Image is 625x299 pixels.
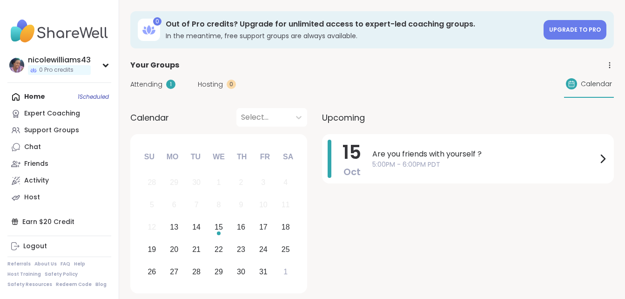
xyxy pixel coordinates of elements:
div: 0 [227,80,236,89]
a: Friends [7,156,111,172]
div: Not available Tuesday, September 30th, 2025 [187,173,207,193]
a: Host [7,189,111,206]
div: 19 [148,243,156,256]
div: 8 [217,198,221,211]
div: Not available Sunday, October 12th, 2025 [142,217,162,238]
div: 13 [170,221,178,233]
div: 6 [172,198,176,211]
div: 27 [170,265,178,278]
div: 9 [239,198,243,211]
div: We [208,147,229,167]
div: Not available Thursday, October 2nd, 2025 [231,173,251,193]
a: About Us [34,261,57,267]
div: 10 [259,198,268,211]
div: 30 [192,176,201,189]
div: Th [232,147,252,167]
a: Referrals [7,261,31,267]
div: Choose Wednesday, October 29th, 2025 [209,262,229,282]
div: Choose Friday, October 17th, 2025 [253,217,273,238]
div: Not available Friday, October 3rd, 2025 [253,173,273,193]
div: 1 [166,80,175,89]
div: nicolewilliams43 [28,55,91,65]
a: Support Groups [7,122,111,139]
div: Chat [24,143,41,152]
h3: In the meantime, free support groups are always available. [166,31,538,41]
span: Are you friends with yourself ? [372,149,597,160]
img: nicolewilliams43 [9,58,24,73]
div: 23 [237,243,245,256]
div: Not available Monday, September 29th, 2025 [164,173,184,193]
div: Not available Saturday, October 11th, 2025 [276,195,296,215]
div: Choose Tuesday, October 21st, 2025 [187,239,207,259]
div: Not available Wednesday, October 8th, 2025 [209,195,229,215]
span: Attending [130,80,162,89]
a: Activity [7,172,111,189]
div: 30 [237,265,245,278]
div: Choose Monday, October 13th, 2025 [164,217,184,238]
img: ShareWell Nav Logo [7,15,111,48]
a: Safety Resources [7,281,52,288]
div: month 2025-10 [141,171,296,283]
div: Not available Sunday, September 28th, 2025 [142,173,162,193]
div: Choose Friday, October 24th, 2025 [253,239,273,259]
div: Choose Saturday, October 25th, 2025 [276,239,296,259]
div: 18 [282,221,290,233]
span: Calendar [130,111,169,124]
div: Choose Tuesday, October 28th, 2025 [187,262,207,282]
h3: Out of Pro credits? Upgrade for unlimited access to expert-led coaching groups. [166,19,538,29]
div: Choose Thursday, October 23rd, 2025 [231,239,251,259]
span: Hosting [198,80,223,89]
a: Blog [95,281,107,288]
div: 2 [239,176,243,189]
div: 1 [283,265,288,278]
div: 26 [148,265,156,278]
div: Friends [24,159,48,169]
div: 21 [192,243,201,256]
div: 3 [261,176,265,189]
span: 0 Pro credits [39,66,74,74]
div: 5 [150,198,154,211]
div: Not available Tuesday, October 7th, 2025 [187,195,207,215]
div: 25 [282,243,290,256]
span: Calendar [581,79,612,89]
div: Tu [185,147,206,167]
a: Safety Policy [45,271,78,278]
a: Host Training [7,271,41,278]
div: Choose Sunday, October 26th, 2025 [142,262,162,282]
div: Choose Monday, October 27th, 2025 [164,262,184,282]
div: Not available Saturday, October 4th, 2025 [276,173,296,193]
div: 22 [215,243,223,256]
a: Chat [7,139,111,156]
div: Host [24,193,40,202]
div: Earn $20 Credit [7,213,111,230]
div: Expert Coaching [24,109,80,118]
a: Upgrade to Pro [544,20,606,40]
a: Logout [7,238,111,255]
div: 20 [170,243,178,256]
span: 5:00PM - 6:00PM PDT [372,160,597,170]
div: 11 [282,198,290,211]
a: FAQ [60,261,70,267]
div: 31 [259,265,268,278]
div: 15 [215,221,223,233]
div: Choose Saturday, November 1st, 2025 [276,262,296,282]
div: Choose Thursday, October 16th, 2025 [231,217,251,238]
span: Your Groups [130,60,179,71]
a: Redeem Code [56,281,92,288]
div: 24 [259,243,268,256]
div: Not available Sunday, October 5th, 2025 [142,195,162,215]
div: 29 [170,176,178,189]
div: Choose Friday, October 31st, 2025 [253,262,273,282]
div: 16 [237,221,245,233]
div: Choose Tuesday, October 14th, 2025 [187,217,207,238]
div: 17 [259,221,268,233]
a: Help [74,261,85,267]
div: Sa [278,147,298,167]
div: 4 [283,176,288,189]
div: Activity [24,176,49,185]
div: 12 [148,221,156,233]
div: Choose Saturday, October 18th, 2025 [276,217,296,238]
div: Support Groups [24,126,79,135]
span: Upgrade to Pro [549,26,601,34]
div: Choose Sunday, October 19th, 2025 [142,239,162,259]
